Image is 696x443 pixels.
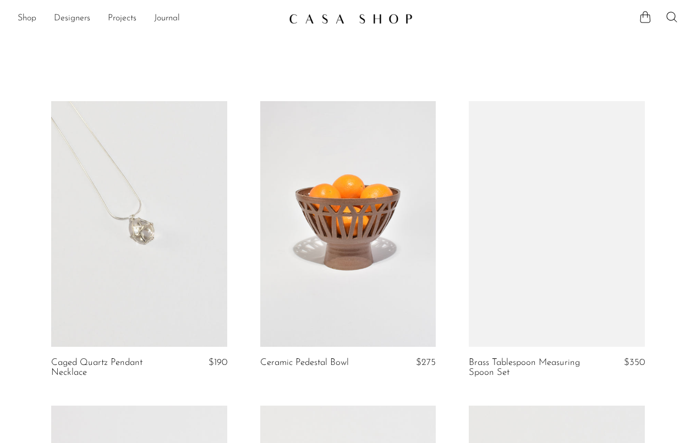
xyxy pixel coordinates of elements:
[18,9,280,28] ul: NEW HEADER MENU
[51,358,168,378] a: Caged Quartz Pendant Necklace
[18,9,280,28] nav: Desktop navigation
[209,358,227,367] span: $190
[624,358,645,367] span: $350
[154,12,180,26] a: Journal
[54,12,90,26] a: Designers
[108,12,136,26] a: Projects
[469,358,585,378] a: Brass Tablespoon Measuring Spoon Set
[260,358,349,368] a: Ceramic Pedestal Bowl
[416,358,436,367] span: $275
[18,12,36,26] a: Shop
